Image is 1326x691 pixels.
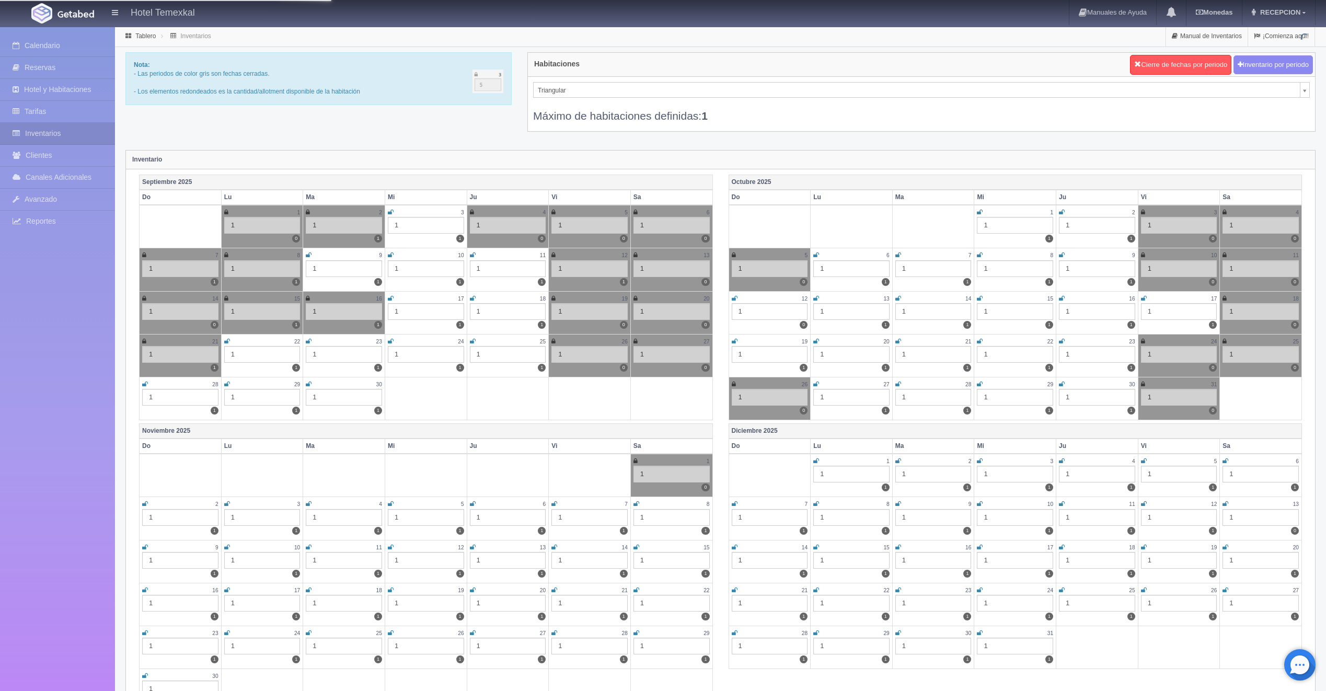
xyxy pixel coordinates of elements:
[1291,364,1299,372] label: 0
[1223,303,1299,320] div: 1
[895,638,972,654] div: 1
[538,83,1296,98] span: Triangular
[963,364,971,372] label: 1
[1127,613,1135,620] label: 1
[1209,483,1217,491] label: 1
[297,252,301,258] small: 8
[374,364,382,372] label: 1
[1141,595,1217,612] div: 1
[388,260,464,277] div: 1
[551,638,628,654] div: 1
[374,278,382,286] label: 1
[379,252,382,258] small: 9
[1291,570,1299,578] label: 1
[470,638,546,654] div: 1
[538,527,546,535] label: 1
[1196,8,1232,16] b: Monedas
[388,638,464,654] div: 1
[456,321,464,329] label: 1
[534,60,580,68] h4: Habitaciones
[456,235,464,243] label: 1
[701,235,709,243] label: 0
[895,303,972,320] div: 1
[1059,303,1135,320] div: 1
[1223,260,1299,277] div: 1
[895,346,972,363] div: 1
[813,260,890,277] div: 1
[1127,570,1135,578] label: 1
[388,217,464,234] div: 1
[142,303,218,320] div: 1
[633,638,710,654] div: 1
[1045,407,1053,414] label: 1
[800,407,808,414] label: 0
[1127,527,1135,535] label: 1
[963,321,971,329] label: 1
[811,190,893,205] th: Lu
[1141,552,1217,569] div: 1
[456,278,464,286] label: 1
[633,552,710,569] div: 1
[701,321,709,329] label: 0
[1291,613,1299,620] label: 1
[306,346,382,363] div: 1
[630,190,712,205] th: Sa
[625,210,628,215] small: 5
[211,278,218,286] label: 1
[1209,613,1217,620] label: 1
[456,613,464,620] label: 1
[800,655,808,663] label: 1
[211,655,218,663] label: 1
[306,595,382,612] div: 1
[538,613,546,620] label: 1
[963,527,971,535] label: 1
[633,217,710,234] div: 1
[292,235,300,243] label: 0
[224,638,301,654] div: 1
[800,321,808,329] label: 0
[374,527,382,535] label: 1
[1056,190,1138,205] th: Ju
[551,595,628,612] div: 1
[707,210,710,215] small: 6
[140,190,222,205] th: Do
[142,260,218,277] div: 1
[1166,26,1248,47] a: Manual de Inventarios
[456,364,464,372] label: 1
[622,252,628,258] small: 12
[303,190,385,205] th: Ma
[732,595,808,612] div: 1
[388,346,464,363] div: 1
[470,595,546,612] div: 1
[620,570,628,578] label: 1
[1050,252,1053,258] small: 8
[633,303,710,320] div: 1
[551,217,628,234] div: 1
[977,217,1053,234] div: 1
[538,321,546,329] label: 1
[292,407,300,414] label: 1
[1291,235,1299,243] label: 0
[472,70,503,93] img: cutoff.png
[470,303,546,320] div: 1
[1258,8,1300,16] span: RECEPCION
[633,595,710,612] div: 1
[1209,527,1217,535] label: 1
[620,364,628,372] label: 0
[895,509,972,526] div: 1
[620,655,628,663] label: 1
[135,32,156,40] a: Tablero
[142,552,218,569] div: 1
[1045,278,1053,286] label: 1
[620,278,628,286] label: 1
[211,527,218,535] label: 1
[538,364,546,372] label: 1
[142,638,218,654] div: 1
[620,527,628,535] label: 1
[292,527,300,535] label: 1
[470,217,546,234] div: 1
[633,260,710,277] div: 1
[306,638,382,654] div: 1
[732,552,808,569] div: 1
[224,509,301,526] div: 1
